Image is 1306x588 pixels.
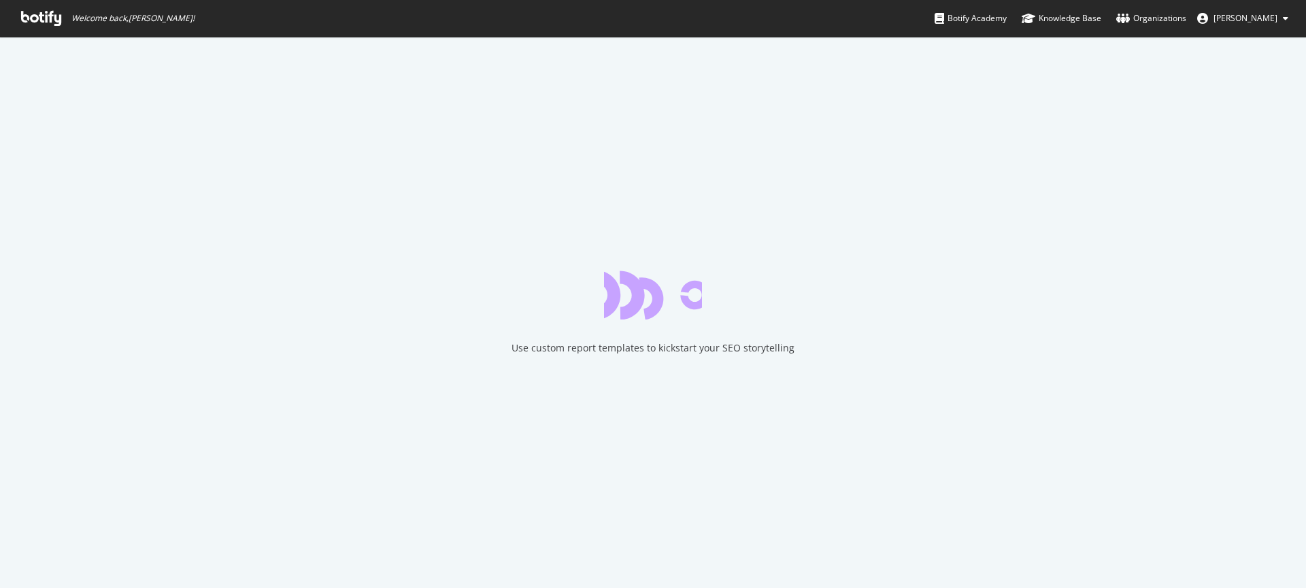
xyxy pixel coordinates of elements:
div: Organizations [1116,12,1186,25]
div: animation [604,271,702,319]
button: [PERSON_NAME] [1186,7,1299,29]
div: Botify Academy [935,12,1007,25]
div: Knowledge Base [1022,12,1101,25]
span: Welcome back, [PERSON_NAME] ! [71,13,195,24]
span: Vincent Flaceliere [1213,12,1277,24]
div: Use custom report templates to kickstart your SEO storytelling [512,341,794,355]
